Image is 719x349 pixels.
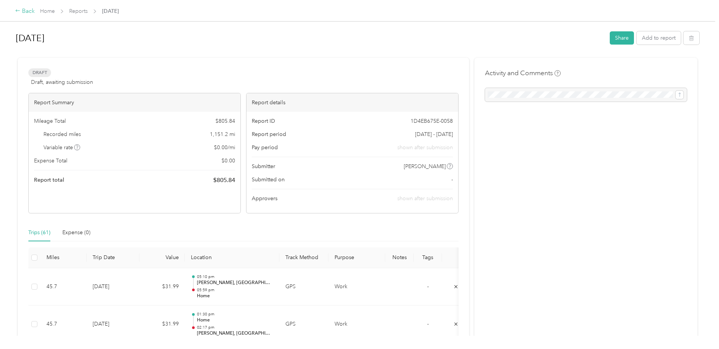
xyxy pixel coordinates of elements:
[43,130,81,138] span: Recorded miles
[15,7,35,16] div: Back
[252,130,286,138] span: Report period
[397,195,453,202] span: shown after submission
[139,247,185,268] th: Value
[222,157,235,165] span: $ 0.00
[197,274,273,280] p: 05:10 pm
[279,247,329,268] th: Track Method
[210,130,235,138] span: 1,151.2 mi
[28,229,50,237] div: Trips (61)
[411,117,453,125] span: 1D4EB675E-0058
[31,78,93,86] span: Draft, awaiting submission
[16,29,604,47] h1: Aug 2025
[252,176,285,184] span: Submitted on
[252,117,275,125] span: Report ID
[34,157,67,165] span: Expense Total
[329,268,385,306] td: Work
[34,176,64,184] span: Report total
[677,307,719,349] iframe: Everlance-gr Chat Button Frame
[246,93,458,112] div: Report details
[451,176,453,184] span: -
[197,280,273,286] p: [PERSON_NAME], [GEOGRAPHIC_DATA], [GEOGRAPHIC_DATA]
[213,176,235,185] span: $ 805.84
[252,162,275,170] span: Submitter
[485,68,561,78] h4: Activity and Comments
[87,306,139,343] td: [DATE]
[102,7,119,15] span: [DATE]
[87,268,139,306] td: [DATE]
[43,144,81,151] span: Variable rate
[40,8,55,14] a: Home
[414,247,442,268] th: Tags
[427,283,429,290] span: -
[197,287,273,293] p: 05:59 pm
[214,144,235,151] span: $ 0.00 / mi
[637,31,681,45] button: Add to report
[34,117,66,125] span: Mileage Total
[197,293,273,300] p: Home
[139,268,185,306] td: $31.99
[40,247,87,268] th: Miles
[197,312,273,317] p: 01:30 pm
[279,306,329,343] td: GPS
[185,247,279,268] th: Location
[610,31,634,45] button: Share
[385,247,414,268] th: Notes
[197,330,273,337] p: [PERSON_NAME], [GEOGRAPHIC_DATA], [GEOGRAPHIC_DATA]
[197,317,273,324] p: Home
[62,229,90,237] div: Expense (0)
[87,247,139,268] th: Trip Date
[139,306,185,343] td: $31.99
[28,68,51,77] span: Draft
[40,306,87,343] td: 45.7
[69,8,88,14] a: Reports
[427,321,429,327] span: -
[252,144,278,151] span: Pay period
[279,268,329,306] td: GPS
[397,144,453,151] span: shown after submission
[329,306,385,343] td: Work
[40,268,87,306] td: 45.7
[215,117,235,125] span: $ 805.84
[404,162,446,170] span: [PERSON_NAME]
[252,195,277,202] span: Approvers
[329,247,385,268] th: Purpose
[29,93,240,112] div: Report Summary
[415,130,453,138] span: [DATE] - [DATE]
[197,325,273,330] p: 02:17 pm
